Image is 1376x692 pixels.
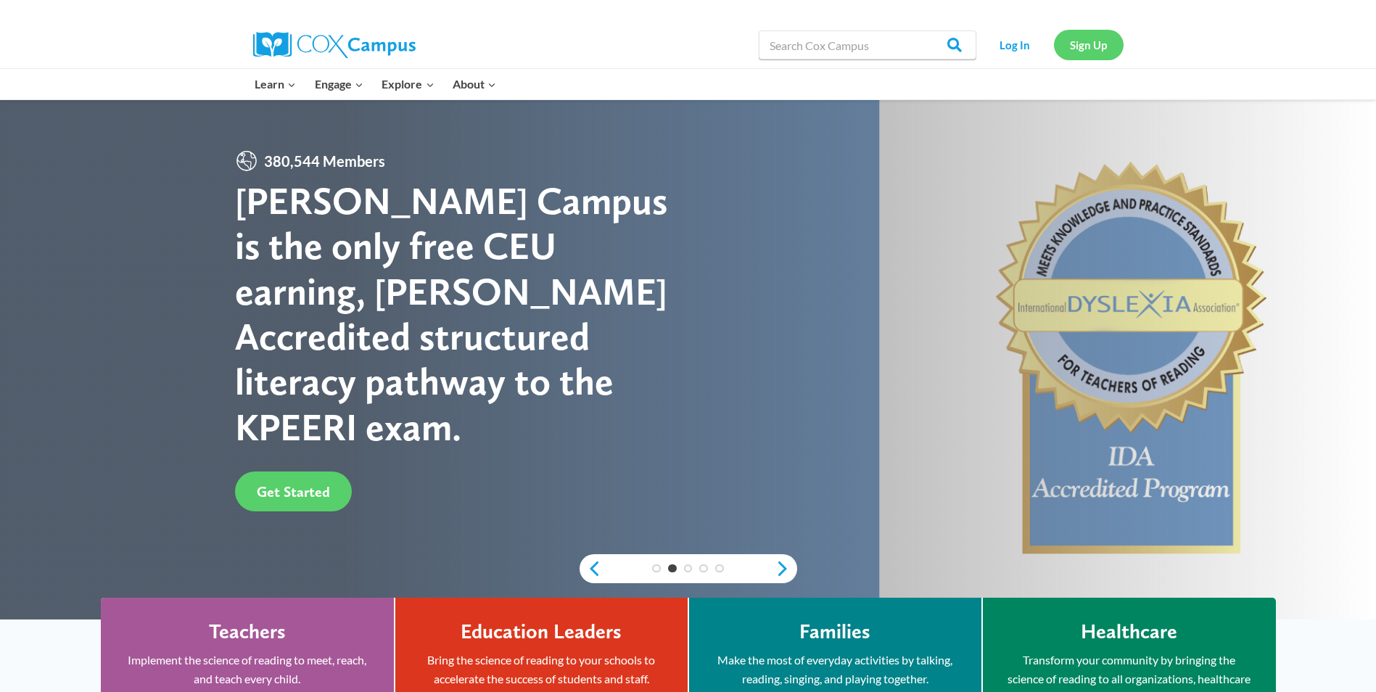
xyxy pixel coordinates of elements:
span: 380,544 Members [258,149,391,173]
p: Make the most of everyday activities by talking, reading, singing, and playing together. [711,651,960,688]
nav: Primary Navigation [246,69,506,99]
a: 3 [684,564,693,573]
h4: Families [799,619,870,644]
button: Child menu of Engage [305,69,373,99]
a: Log In [984,30,1047,59]
h4: Teachers [209,619,286,644]
button: Child menu of About [443,69,506,99]
a: 1 [652,564,661,573]
input: Search Cox Campus [759,30,976,59]
a: Get Started [235,471,352,511]
img: Cox Campus [253,32,416,58]
a: 5 [715,564,724,573]
a: next [775,560,797,577]
button: Child menu of Explore [373,69,444,99]
a: previous [580,560,601,577]
h4: Education Leaders [461,619,622,644]
nav: Secondary Navigation [984,30,1124,59]
a: 2 [668,564,677,573]
p: Bring the science of reading to your schools to accelerate the success of students and staff. [417,651,666,688]
a: Sign Up [1054,30,1124,59]
h4: Healthcare [1081,619,1177,644]
span: Get Started [257,483,330,501]
div: content slider buttons [580,554,797,583]
button: Child menu of Learn [246,69,306,99]
a: 4 [699,564,708,573]
p: Implement the science of reading to meet, reach, and teach every child. [123,651,372,688]
div: [PERSON_NAME] Campus is the only free CEU earning, [PERSON_NAME] Accredited structured literacy p... [235,178,688,450]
